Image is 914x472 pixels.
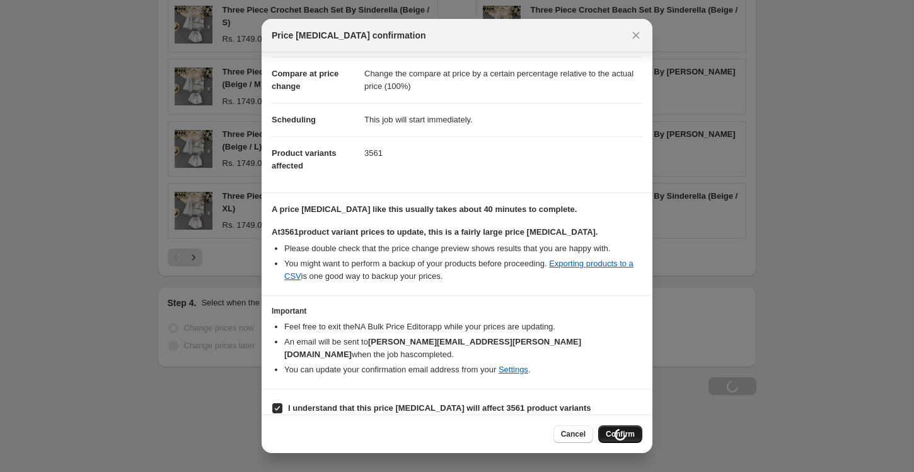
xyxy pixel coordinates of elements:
[284,257,642,283] li: You might want to perform a backup of your products before proceeding. is one good way to backup ...
[272,115,316,124] span: Scheduling
[553,425,593,443] button: Cancel
[272,29,426,42] span: Price [MEDICAL_DATA] confirmation
[284,363,642,376] li: You can update your confirmation email address from your .
[272,69,338,91] span: Compare at price change
[284,337,581,359] b: [PERSON_NAME][EMAIL_ADDRESS][PERSON_NAME][DOMAIN_NAME]
[561,429,586,439] span: Cancel
[364,136,642,170] dd: 3561
[284,336,642,361] li: An email will be sent to when the job has completed .
[288,403,591,413] b: I understand that this price [MEDICAL_DATA] will affect 3561 product variants
[272,204,577,214] b: A price [MEDICAL_DATA] like this usually takes about 40 minutes to complete.
[284,259,633,281] a: Exporting products to a CSV
[499,365,528,374] a: Settings
[272,227,598,237] b: At 3561 product variant prices to update, this is a fairly large price [MEDICAL_DATA].
[272,148,337,170] span: Product variants affected
[627,27,645,44] button: Close
[284,242,642,255] li: Please double check that the price change preview shows results that you are happy with.
[364,57,642,103] dd: Change the compare at price by a certain percentage relative to the actual price (100%)
[272,306,642,316] h3: Important
[284,321,642,333] li: Feel free to exit the NA Bulk Price Editor app while your prices are updating.
[364,103,642,136] dd: This job will start immediately.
